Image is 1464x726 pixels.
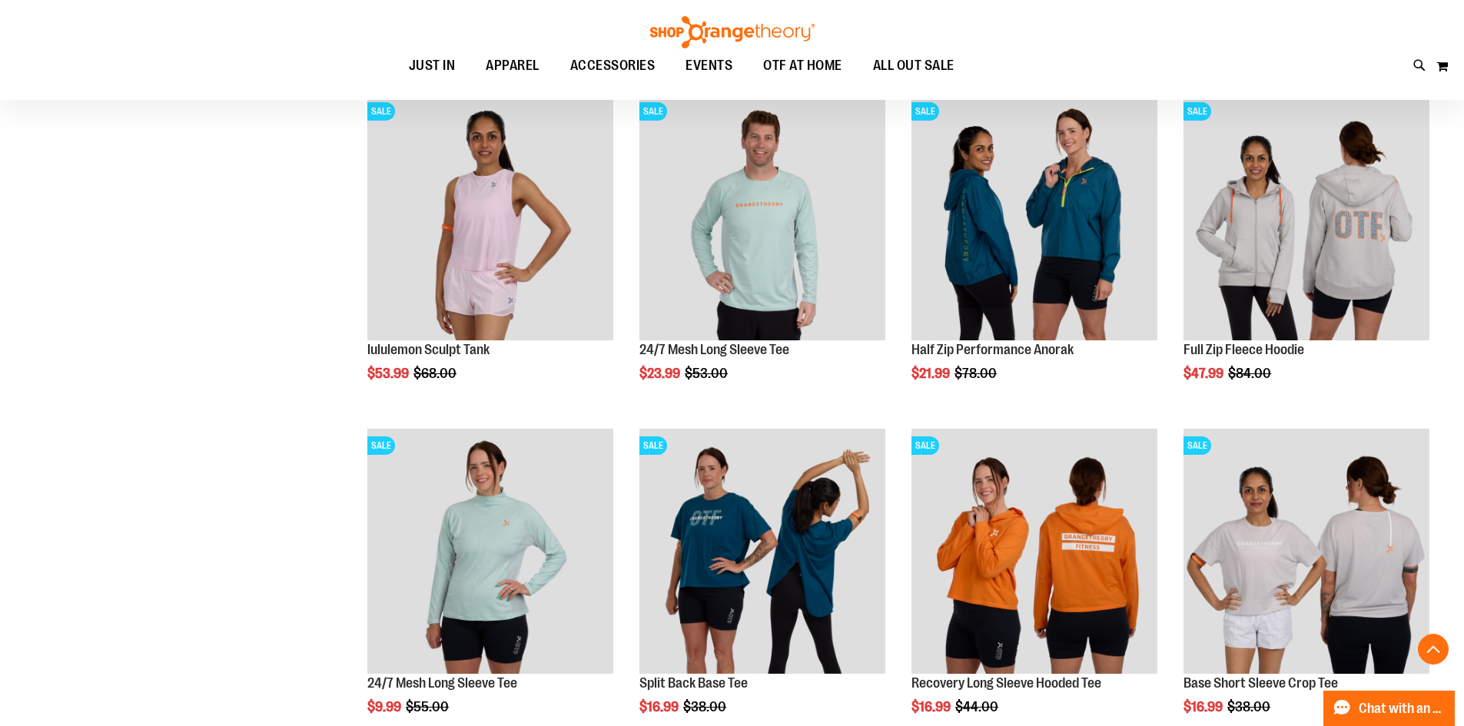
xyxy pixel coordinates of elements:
div: product [904,87,1165,420]
span: $78.00 [954,366,999,381]
img: Main Image of 1457095 [639,94,885,340]
span: $38.00 [683,699,729,714]
img: Shop Orangetheory [648,16,817,48]
span: $9.99 [367,699,403,714]
div: product [1176,87,1437,420]
img: Main Image of Base Short Sleeve Crop Tee [1183,429,1429,675]
a: Full Zip Fleece Hoodie [1183,342,1304,357]
a: Split Back Base Tee [639,675,748,691]
span: $16.99 [911,699,953,714]
span: $38.00 [1227,699,1273,714]
span: SALE [367,102,395,121]
span: $84.00 [1228,366,1273,381]
span: $16.99 [1183,699,1225,714]
img: Half Zip Performance Anorak [911,94,1157,340]
span: ALL OUT SALE [873,48,954,83]
img: Main Image of 1457091 [1183,94,1429,340]
span: EVENTS [686,48,732,83]
span: $55.00 [406,699,451,714]
a: 24/7 Mesh Long Sleeve TeeSALE [367,429,613,677]
button: Back To Top [1418,634,1449,665]
span: OTF AT HOME [763,48,842,83]
span: $44.00 [955,699,1001,714]
span: SALE [639,436,667,455]
span: ACCESSORIES [570,48,656,83]
div: product [360,87,621,420]
a: Main Image of Base Short Sleeve Crop TeeSALE [1183,429,1429,677]
span: Chat with an Expert [1359,701,1446,716]
a: 24/7 Mesh Long Sleeve Tee [367,675,517,691]
img: Main Image of 1538347 [367,94,613,340]
span: SALE [1183,102,1211,121]
div: product [632,87,893,420]
span: SALE [639,102,667,121]
img: Split Back Base Tee [639,429,885,675]
span: $23.99 [639,366,682,381]
span: JUST IN [409,48,456,83]
span: $47.99 [1183,366,1226,381]
span: $53.00 [685,366,730,381]
a: Base Short Sleeve Crop Tee [1183,675,1338,691]
button: Chat with an Expert [1323,691,1456,726]
a: Main Image of 1457091SALE [1183,94,1429,343]
span: $68.00 [413,366,459,381]
span: SALE [1183,436,1211,455]
a: Half Zip Performance Anorak [911,342,1074,357]
a: lululemon Sculpt Tank [367,342,490,357]
span: $21.99 [911,366,952,381]
a: Split Back Base TeeSALE [639,429,885,677]
img: 24/7 Mesh Long Sleeve Tee [367,429,613,675]
span: SALE [911,102,939,121]
span: $16.99 [639,699,681,714]
img: Main Image of Recovery Long Sleeve Hooded Tee [911,429,1157,675]
a: Main Image of 1538347SALE [367,94,613,343]
span: SALE [911,436,939,455]
a: Half Zip Performance AnorakSALE [911,94,1157,343]
a: Main Image of Recovery Long Sleeve Hooded TeeSALE [911,429,1157,677]
a: Main Image of 1457095SALE [639,94,885,343]
span: APPAREL [486,48,539,83]
span: SALE [367,436,395,455]
span: $53.99 [367,366,411,381]
a: 24/7 Mesh Long Sleeve Tee [639,342,789,357]
a: Recovery Long Sleeve Hooded Tee [911,675,1101,691]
